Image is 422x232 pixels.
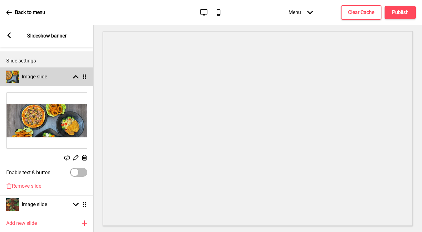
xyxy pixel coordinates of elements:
h4: Add new slide [6,220,37,227]
h4: Publish [392,9,409,16]
span: Remove slide [12,183,41,189]
p: Slideshow banner [27,32,66,39]
button: Publish [385,6,416,19]
div: Menu [282,3,319,22]
p: Slide settings [6,57,87,64]
label: Enable text & button [6,170,51,175]
p: Back to menu [15,9,45,16]
h4: Image slide [22,201,47,208]
h4: Clear Cache [348,9,374,16]
a: Back to menu [6,4,45,21]
button: Clear Cache [341,5,381,20]
img: Image [7,93,87,148]
h4: Image slide [22,73,47,80]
